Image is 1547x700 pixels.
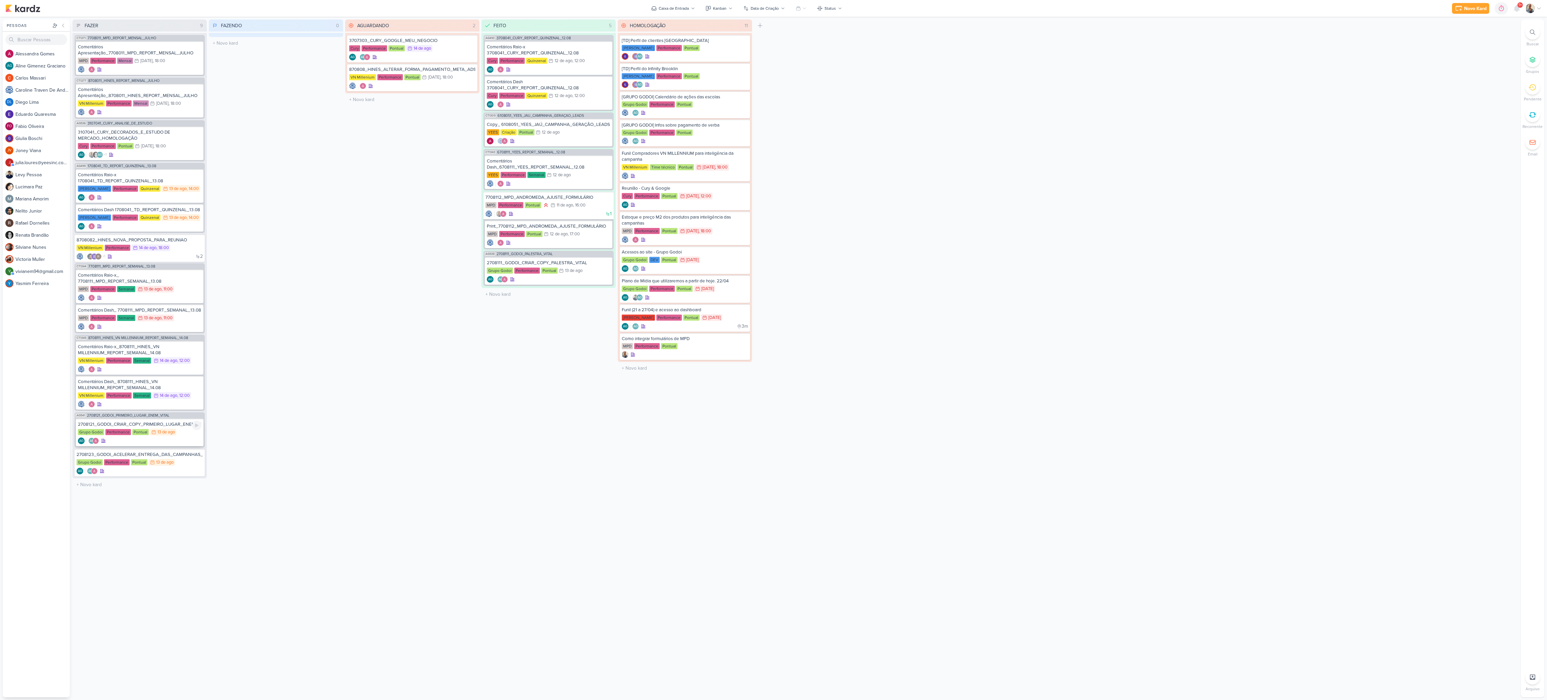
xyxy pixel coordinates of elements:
div: Criador(a): Aline Gimenez Graciano [622,201,628,208]
div: Semanal [527,172,546,178]
div: 2 [470,22,478,29]
img: Alessandra Gomes [497,239,504,246]
div: MPD [78,58,89,64]
div: 5 [606,22,614,29]
p: AG [79,225,84,228]
div: 9 [197,22,205,29]
div: Aline Gimenez Graciano [636,53,643,60]
div: D i e g o L i m a [15,99,70,106]
div: Grupo Godoi [622,101,648,107]
div: 7708112_MPD_ANDROMEDA_AJUSTE_FORMULÁRIO [485,194,612,200]
p: AG [634,111,638,115]
div: Performance [377,74,403,80]
div: Colaboradores: Aline Gimenez Graciano, Alessandra Gomes [358,54,370,60]
div: 8708082_HINES_NOVA_PROPOSTA_PARA_REUNIAO [77,237,203,243]
img: Caroline Traven De Andrade [77,253,83,260]
div: Colaboradores: Iara Santos, Alessandra Gomes [494,211,507,217]
p: AG [488,68,493,72]
img: Caroline Traven De Andrade [487,239,494,246]
div: Aline Gimenez Graciano [360,54,366,60]
img: Caroline Traven De Andrade [349,83,356,89]
div: L u c i m a r a P a z [15,183,70,190]
div: Aline Gimenez Graciano [5,62,13,70]
div: , 14:00 [187,187,199,191]
img: Alessandra Gomes [497,101,504,108]
div: MPD [622,228,633,234]
div: Performance [634,228,660,234]
div: [PERSON_NAME] [622,45,655,51]
div: Quinzenal [526,93,547,99]
input: + Novo kard [346,95,478,104]
p: FO [7,125,12,128]
div: Criador(a): Aline Gimenez Graciano [78,223,85,230]
div: , 18:00 [156,246,169,250]
div: M a r i a n a A m o r i m [15,195,70,202]
div: Colaboradores: Aline Gimenez Graciano [630,138,639,144]
div: Performance [634,193,660,199]
img: Alessandra Gomes [88,109,95,115]
input: Buscar Pessoas [5,34,67,45]
div: Aline Gimenez Graciano [78,194,85,201]
input: + Novo kard [210,38,342,48]
div: YEES [487,129,499,135]
div: 12 de ago [553,173,571,177]
div: Comentários Raio-x 3708041_CURY_REPORT_QUINZENAL_12.08 [487,44,610,56]
div: Mensal [133,100,149,106]
span: CT1271 [76,36,86,40]
div: , 12:00 [699,194,711,198]
div: Fabio Oliveira [5,122,13,130]
div: C a r o l i n e T r a v e n D e A n d r a d e [15,87,70,94]
div: j u l i a . l o u r e s @ y e e s i n c . c o m . b r [15,159,70,166]
div: Copy_ 6108051_YEES_JAÚ_CAMPANHA_GERAÇÃO_LEADS [487,122,610,128]
div: Pontual [661,193,677,199]
p: Recorrente [1522,124,1543,130]
img: Levy Pessoa [5,171,13,179]
div: Aline Gimenez Graciano [632,138,639,144]
div: Performance [499,58,525,64]
div: Performance [649,101,675,107]
div: Criador(a): Caroline Traven De Andrade [485,211,492,217]
div: , 18:00 [699,229,711,233]
div: Aline Gimenez Graciano [487,66,494,73]
div: Colaboradores: Alessandra Gomes [496,180,504,187]
div: 13 de ago [169,187,187,191]
div: Aline Gimenez Graciano [78,223,85,230]
div: Criador(a): Alessandra Gomes [487,138,494,144]
img: kardz.app [5,4,40,12]
div: Criador(a): Caroline Traven De Andrade [349,83,356,89]
span: +1 [103,152,107,157]
div: Aline Gimenez Graciano [622,201,628,208]
div: A l e s s a n d r a G o m e s [15,50,70,57]
div: Pontual [676,130,693,136]
img: Caroline Traven De Andrade [622,173,628,179]
div: J o n e y V i a n a [15,147,70,154]
span: AG493 [485,36,495,40]
div: Performance [112,215,138,221]
img: Alessandra Gomes [360,83,366,89]
div: Performance [105,245,130,251]
div: Colaboradores: Alessandra Gomes [358,83,366,89]
img: Silviane Nunes [5,243,13,251]
span: AG499 [76,164,86,168]
div: Grupo Godoi [622,130,648,136]
div: , 12:00 [572,94,585,98]
div: Comentários Raio-x 1708041_TD_REPORT_QUINZENAL_13.08 [78,172,201,184]
img: Renata Brandão [92,151,99,158]
img: Alessandra Gomes [88,223,95,230]
div: [PERSON_NAME] [78,215,111,221]
div: Comentários Apresentação_8708011_HINES_REPORT_MENSAL_JULHO [78,87,201,99]
input: + Novo kard [619,363,751,373]
img: Caroline Traven De Andrade [622,109,628,116]
span: CT1309 [485,114,496,118]
div: Aline Gimenez Graciano [349,54,356,60]
p: AG [488,103,493,106]
div: Pontual [683,73,700,79]
p: Pendente [1524,96,1542,102]
div: 14 de ago [139,246,156,250]
div: A l i n e G i m e n e z G r a c i a n o [15,62,70,69]
p: Buscar [1527,41,1539,47]
div: Colaboradores: Alessandra Gomes [87,194,95,201]
div: MPD [487,231,498,237]
div: Colaboradores: Nelito Junior, Eduardo Quaresma, Rafael Dornelles, Alessandra Gomes [85,253,105,260]
div: Aline Gimenez Graciano [96,151,103,158]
